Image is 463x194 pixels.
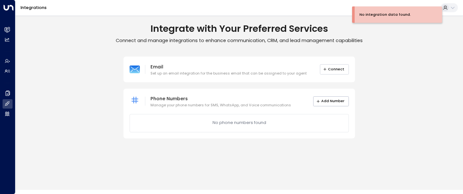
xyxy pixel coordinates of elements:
[150,95,291,102] p: Phone Numbers
[213,119,266,126] p: No phone numbers found
[15,38,463,44] p: Connect and manage integrations to enhance communication, CRM, and lead management capabilities
[15,23,463,34] h1: Integrate with Your Preferred Services
[320,64,349,74] button: Connect
[150,63,307,71] p: Email
[150,102,291,108] p: Manage your phone numbers for SMS, WhatsApp, and Voice communications
[313,96,349,106] button: Add Number
[359,12,411,17] div: No integration data found.
[21,5,47,10] a: Integrations
[150,71,307,76] p: Set up an email integration for the business email that can be assigned to your agent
